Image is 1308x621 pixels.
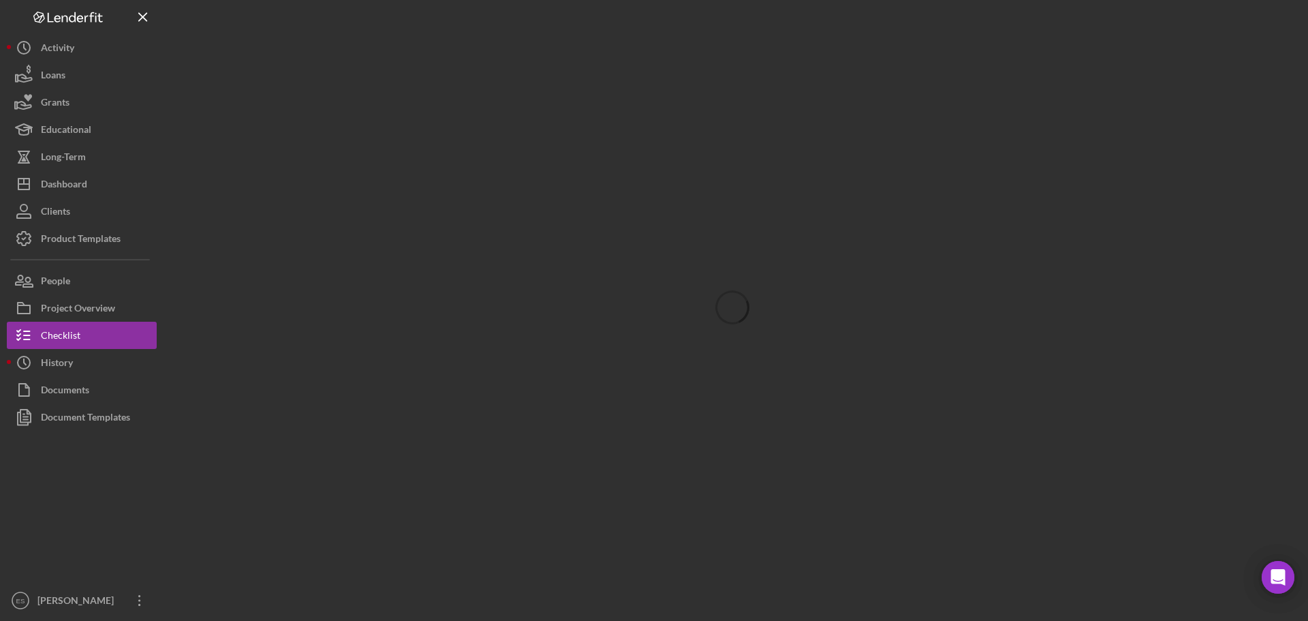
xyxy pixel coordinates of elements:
div: Loans [41,61,65,92]
button: Project Overview [7,294,157,322]
div: Educational [41,116,91,147]
button: ES[PERSON_NAME] [7,587,157,614]
div: Documents [41,376,89,407]
button: Checklist [7,322,157,349]
button: Product Templates [7,225,157,252]
div: Clients [41,198,70,228]
button: Grants [7,89,157,116]
text: ES [16,597,25,605]
button: Activity [7,34,157,61]
div: History [41,349,73,380]
div: [PERSON_NAME] [34,587,123,618]
div: Product Templates [41,225,121,256]
button: People [7,267,157,294]
div: Long-Term [41,143,86,174]
button: Educational [7,116,157,143]
div: Dashboard [41,170,87,201]
button: Loans [7,61,157,89]
div: Open Intercom Messenger [1262,561,1294,594]
button: Dashboard [7,170,157,198]
div: Activity [41,34,74,65]
button: Long-Term [7,143,157,170]
div: Grants [41,89,69,119]
div: Document Templates [41,404,130,434]
div: Project Overview [41,294,115,325]
div: People [41,267,70,298]
button: Document Templates [7,404,157,431]
button: Clients [7,198,157,225]
div: Checklist [41,322,80,352]
button: Documents [7,376,157,404]
button: History [7,349,157,376]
